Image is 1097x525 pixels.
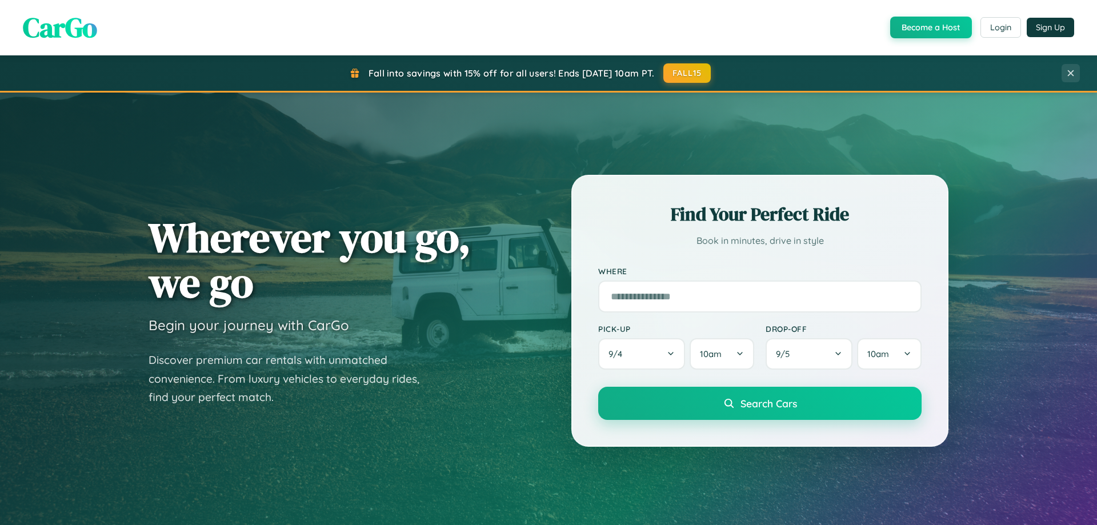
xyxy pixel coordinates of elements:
[700,348,722,359] span: 10am
[980,17,1021,38] button: Login
[598,387,922,420] button: Search Cars
[690,338,754,370] button: 10am
[766,338,852,370] button: 9/5
[608,348,628,359] span: 9 / 4
[149,316,349,334] h3: Begin your journey with CarGo
[149,351,434,407] p: Discover premium car rentals with unmatched convenience. From luxury vehicles to everyday rides, ...
[766,324,922,334] label: Drop-off
[663,63,711,83] button: FALL15
[1027,18,1074,37] button: Sign Up
[369,67,655,79] span: Fall into savings with 15% off for all users! Ends [DATE] 10am PT.
[867,348,889,359] span: 10am
[740,397,797,410] span: Search Cars
[598,233,922,249] p: Book in minutes, drive in style
[598,324,754,334] label: Pick-up
[598,338,685,370] button: 9/4
[857,338,922,370] button: 10am
[23,9,97,46] span: CarGo
[890,17,972,38] button: Become a Host
[598,202,922,227] h2: Find Your Perfect Ride
[776,348,795,359] span: 9 / 5
[598,266,922,276] label: Where
[149,215,471,305] h1: Wherever you go, we go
